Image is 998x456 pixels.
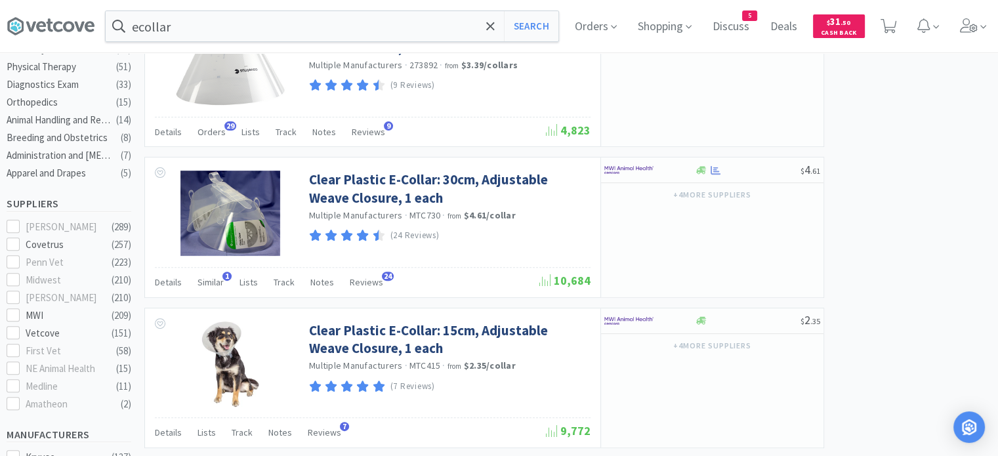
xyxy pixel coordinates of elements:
span: from [445,61,459,70]
img: b21fcd4ad92d44efb7bf5522544aff85_223666.png [175,20,285,106]
div: ( 33 ) [116,77,131,93]
div: Breeding and Obstetrics [7,130,113,146]
span: 9,772 [546,423,591,438]
div: ( 289 ) [112,219,131,235]
span: · [405,59,407,71]
div: ( 151 ) [112,325,131,341]
button: +4more suppliers [667,337,758,355]
div: ( 209 ) [112,308,131,323]
span: · [405,209,407,221]
span: $ [827,18,830,27]
span: MTC415 [409,360,441,371]
a: Multiple Manufacturers [309,209,403,221]
span: 5 [743,11,757,20]
span: · [405,360,407,371]
span: 24 [382,272,394,281]
span: 7 [340,422,349,431]
span: Lists [239,276,258,288]
div: ( 2 ) [121,396,131,412]
span: · [440,59,442,71]
a: Discuss5 [707,21,755,33]
div: Midwest [26,272,107,288]
div: ( 51 ) [116,59,131,75]
span: Details [155,276,182,288]
div: First Vet [26,343,107,359]
span: . 50 [841,18,850,27]
span: Track [276,126,297,138]
div: Apparel and Drapes [7,165,113,181]
img: d70ccdd7fa6d429bb6bf294bfba7e36b_562866.png [180,171,280,256]
div: ( 11 ) [116,379,131,394]
strong: $3.39 / collars [461,59,518,71]
a: Multiple Manufacturers [309,360,403,371]
strong: $2.35 / collar [464,360,516,371]
span: from [447,211,462,220]
a: Deals [765,21,802,33]
div: [PERSON_NAME] [26,290,107,306]
span: 1 [222,272,232,281]
span: 31 [827,15,850,28]
p: (7 Reviews) [390,380,435,394]
img: f6b2451649754179b5b4e0c70c3f7cb0_2.png [604,160,654,180]
div: Administration and [MEDICAL_DATA] [7,148,113,163]
div: Penn Vet [26,255,107,270]
span: Notes [310,276,334,288]
h5: Manufacturers [7,427,131,442]
div: Amatheon [26,396,107,412]
div: ( 8 ) [121,130,131,146]
button: +4more suppliers [667,186,758,204]
div: Open Intercom Messenger [953,411,985,443]
div: ( 210 ) [112,290,131,306]
span: Orders [198,126,226,138]
div: [PERSON_NAME] [26,219,107,235]
div: ( 257 ) [112,237,131,253]
span: Details [155,426,182,438]
strong: $4.61 / collar [464,209,516,221]
span: · [442,209,445,221]
span: Reviews [352,126,385,138]
div: Orthopedics [7,94,113,110]
input: Search by item, sku, manufacturer, ingredient, size... [106,11,558,41]
span: 4,823 [546,123,591,138]
a: $31.50Cash Back [813,9,865,44]
span: 273892 [409,59,438,71]
a: Multiple Manufacturers [309,59,403,71]
span: from [447,362,462,371]
span: Lists [241,126,260,138]
div: ( 7 ) [121,148,131,163]
div: Vetcove [26,325,107,341]
span: 9 [384,121,393,131]
span: 2 [800,312,820,327]
span: · [442,360,445,371]
div: Covetrus [26,237,107,253]
a: Clear Plastic E-Collar: 15cm, Adjustable Weave Closure, 1 each [309,321,587,358]
span: 10,684 [539,273,591,288]
span: Track [274,276,295,288]
span: 4 [800,162,820,177]
span: Cash Back [821,30,857,38]
div: ( 5 ) [121,165,131,181]
div: ( 14 ) [116,112,131,128]
div: ( 15 ) [116,361,131,377]
span: Similar [198,276,224,288]
img: f6b2451649754179b5b4e0c70c3f7cb0_2.png [604,311,654,331]
span: Notes [268,426,292,438]
span: . 61 [810,166,820,176]
span: . 35 [810,316,820,326]
div: Physical Therapy [7,59,113,75]
div: ( 15 ) [116,94,131,110]
span: Reviews [350,276,383,288]
span: $ [800,166,804,176]
div: Medline [26,379,107,394]
div: ( 223 ) [112,255,131,270]
span: Notes [312,126,336,138]
p: (9 Reviews) [390,79,435,93]
span: $ [800,316,804,326]
a: Clear Plastic E-Collar: 30cm, Adjustable Weave Closure, 1 each [309,171,587,207]
button: Search [504,11,558,41]
p: (24 Reviews) [390,229,440,243]
div: ( 58 ) [116,343,131,359]
div: MWI [26,308,107,323]
h5: Suppliers [7,196,131,211]
img: 6496b2c5384f4227a29f6af162be4957_562843.jpeg [188,321,273,407]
